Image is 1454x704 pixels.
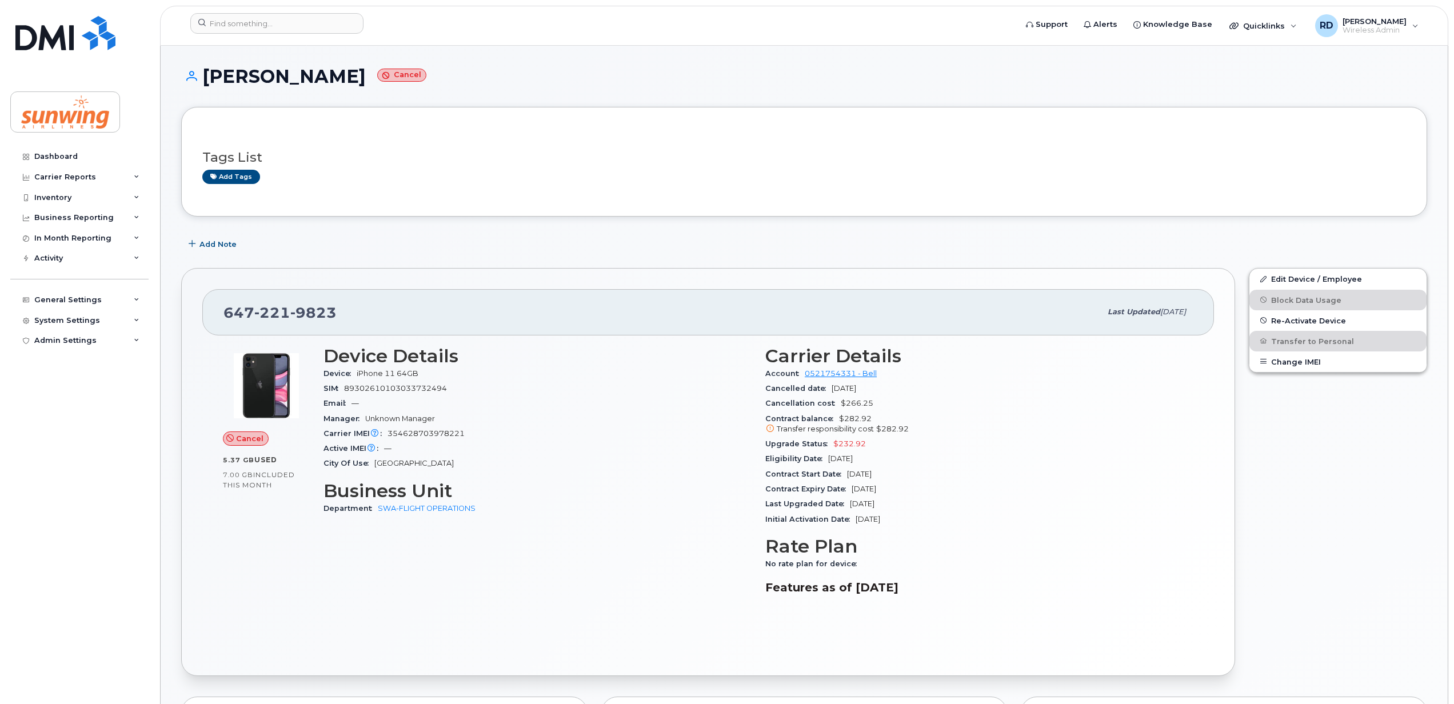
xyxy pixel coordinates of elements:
[765,454,828,463] span: Eligibility Date
[374,459,454,467] span: [GEOGRAPHIC_DATA]
[765,439,833,448] span: Upgrade Status
[323,399,351,407] span: Email
[323,429,388,438] span: Carrier IMEI
[388,429,465,438] span: 354628703978221
[876,425,909,433] span: $282.92
[765,414,839,423] span: Contract balance
[223,471,253,479] span: 7.00 GB
[765,581,1193,594] h3: Features as of [DATE]
[202,170,260,184] a: Add tags
[765,414,1193,435] span: $282.92
[828,454,853,463] span: [DATE]
[777,425,874,433] span: Transfer responsibility cost
[377,69,426,82] small: Cancel
[1249,269,1427,289] a: Edit Device / Employee
[1249,290,1427,310] button: Block Data Usage
[765,399,841,407] span: Cancellation cost
[202,150,1406,165] h3: Tags List
[833,439,866,448] span: $232.92
[323,444,384,453] span: Active IMEI
[323,369,357,378] span: Device
[841,399,873,407] span: $266.25
[290,304,337,321] span: 9823
[357,369,418,378] span: iPhone 11 64GB
[765,470,847,478] span: Contract Start Date
[1249,351,1427,372] button: Change IMEI
[223,470,295,489] span: included this month
[181,234,246,254] button: Add Note
[765,346,1193,366] h3: Carrier Details
[323,346,752,366] h3: Device Details
[323,481,752,501] h3: Business Unit
[323,384,344,393] span: SIM
[765,515,856,523] span: Initial Activation Date
[765,485,852,493] span: Contract Expiry Date
[223,456,254,464] span: 5.37 GB
[805,369,877,378] a: 0521754331 - Bell
[1108,307,1160,316] span: Last updated
[232,351,301,420] img: iPhone_11.jpg
[323,459,374,467] span: City Of Use
[847,470,872,478] span: [DATE]
[323,414,365,423] span: Manager
[1160,307,1186,316] span: [DATE]
[856,515,880,523] span: [DATE]
[1249,331,1427,351] button: Transfer to Personal
[850,499,874,508] span: [DATE]
[365,414,435,423] span: Unknown Manager
[351,399,359,407] span: —
[832,384,856,393] span: [DATE]
[378,504,476,513] a: SWA-FLIGHT OPERATIONS
[323,504,378,513] span: Department
[765,499,850,508] span: Last Upgraded Date
[852,485,876,493] span: [DATE]
[254,304,290,321] span: 221
[765,536,1193,557] h3: Rate Plan
[765,384,832,393] span: Cancelled date
[384,444,392,453] span: —
[199,239,237,250] span: Add Note
[181,66,1427,86] h1: [PERSON_NAME]
[765,369,805,378] span: Account
[1249,310,1427,331] button: Re-Activate Device
[236,433,263,444] span: Cancel
[223,304,337,321] span: 647
[765,559,862,568] span: No rate plan for device
[254,455,277,464] span: used
[344,384,447,393] span: 89302610103033732494
[1271,316,1346,325] span: Re-Activate Device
